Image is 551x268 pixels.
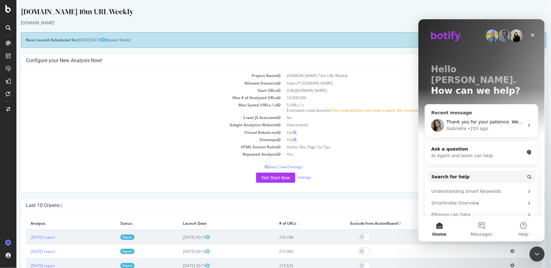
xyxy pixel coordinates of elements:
[267,72,525,79] td: [DOMAIN_NAME] 10m URL Weekly
[9,151,267,158] td: Repeated Analysis
[9,129,267,136] td: Virtual Robots.txt
[104,235,118,240] a: Report
[9,164,525,170] p: View Crawl Settings
[267,101,525,114] td: 5 URLs / s Estimated crawl duration:
[100,213,110,217] span: Help
[9,151,117,164] button: Search for help
[9,217,99,230] th: Analysis
[162,217,258,230] th: Launch Date
[9,94,267,101] td: Max # of Analysed URLs
[28,100,204,105] span: Thank you for your patience. We will try to get back to you as soon as possible.
[28,106,48,113] div: Gabriella
[9,136,267,143] td: Sitemaps
[9,87,267,94] td: Start URLs
[62,37,88,43] span: [DATE] 00:15
[52,213,74,217] span: Messages
[166,249,193,254] span: [DATE] 00:16
[267,136,525,143] td: Yes
[258,230,329,244] td: 216,186
[9,57,525,64] h4: Configure your New Analysis Now!
[258,217,329,230] th: # of URLs
[13,192,106,199] div: Filtering Log Data
[104,249,118,254] a: Report
[14,213,28,217] span: Home
[9,37,62,43] strong: Next Launch Scheduled for:
[9,80,267,87] td: Allowed Domains
[9,72,267,79] td: Project Name
[13,154,51,161] span: Search for help
[9,121,267,128] td: Google Analytics Website
[9,190,117,201] div: Filtering Log Data
[13,133,106,140] div: AI Agent and team can help
[6,121,120,145] div: Ask a questionAI Agent and team can help
[84,197,126,222] button: Help
[267,143,525,151] td: Author Bio, Page Six Tips
[267,151,525,158] td: Yes
[42,197,84,222] button: Messages
[9,143,267,151] td: HTML Extract Rules
[99,217,162,230] th: Status
[258,244,329,259] td: 215,900
[530,247,545,262] iframe: Intercom live chat
[267,114,525,121] td: No
[315,108,486,113] span: The crawl will last more than a week. We recommend you increase the speed if your site allows it.
[14,249,39,254] a: [DATE] report
[267,129,525,136] td: Yes
[109,10,120,21] div: Close
[4,32,530,48] div: (Repeat Mode)
[9,202,525,209] h4: Last 10 Crawls
[418,19,545,241] iframe: Intercom live chat
[4,20,530,26] div: [DOMAIN_NAME]
[281,175,295,180] a: Settings
[13,169,106,176] div: Understanding Smart Keywords
[14,235,39,240] a: [DATE] report
[329,217,489,230] th: Exclude from ActionBoard
[166,235,193,240] span: [DATE] 00:15
[267,80,525,87] td: https://*.[DOMAIN_NAME]
[9,166,117,178] div: Understanding Smart Keywords
[4,6,530,20] div: [DOMAIN_NAME] 10m URL Weekly
[9,178,117,190] div: SmartIndex Overview
[267,121,525,128] td: Deactivated
[9,101,267,114] td: Max Speed (URLs / s)
[267,87,525,94] td: [URL][DOMAIN_NAME]
[13,181,106,187] div: SmartIndex Overview
[240,173,279,183] button: Yes! Start Now
[49,106,70,113] div: • 21h ago
[13,127,106,133] div: Ask a question
[267,94,525,101] td: 10,000,000
[9,114,267,121] td: Crawl JS Activated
